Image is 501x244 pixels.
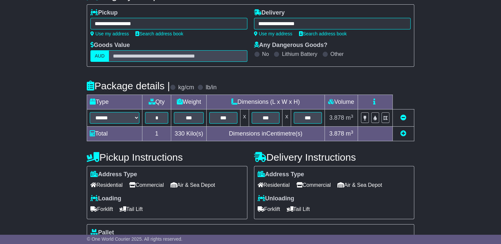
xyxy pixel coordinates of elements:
span: Residential [90,180,123,190]
td: x [240,109,249,127]
span: Forklift [90,204,113,214]
a: Use my address [90,31,129,36]
label: Pallet [90,229,114,236]
td: Qty [142,95,171,109]
td: Volume [325,95,358,109]
label: AUD [90,50,109,62]
label: Other [330,51,344,57]
span: Residential [258,180,290,190]
span: Air & Sea Depot [337,180,382,190]
span: m [346,130,353,137]
a: Remove this item [400,114,406,121]
a: Use my address [254,31,292,36]
td: Dimensions (L x W x H) [207,95,325,109]
span: Tail Lift [120,204,143,214]
label: Any Dangerous Goods? [254,42,327,49]
label: Address Type [90,171,137,178]
sup: 3 [351,130,353,135]
td: Type [87,95,142,109]
label: Lithium Battery [282,51,317,57]
label: Address Type [258,171,304,178]
td: 1 [142,127,171,141]
span: Commercial [296,180,331,190]
span: © One World Courier 2025. All rights reserved. [87,236,182,242]
td: Total [87,127,142,141]
td: x [282,109,291,127]
span: 3.878 [329,130,344,137]
span: Tail Lift [287,204,310,214]
label: Unloading [258,195,294,202]
label: kg/cm [178,84,194,91]
h4: Package details | [87,80,170,91]
label: Goods Value [90,42,130,49]
label: Delivery [254,9,285,17]
td: Dimensions in Centimetre(s) [207,127,325,141]
a: Search address book [135,31,183,36]
label: Pickup [90,9,118,17]
span: 3.878 [329,114,344,121]
h4: Delivery Instructions [254,152,414,163]
span: Air & Sea Depot [171,180,215,190]
a: Add new item [400,130,406,137]
label: Loading [90,195,121,202]
label: No [262,51,269,57]
span: m [346,114,353,121]
td: Kilo(s) [171,127,207,141]
td: Weight [171,95,207,109]
a: Search address book [299,31,347,36]
span: Commercial [129,180,164,190]
label: lb/in [206,84,217,91]
h4: Pickup Instructions [87,152,247,163]
span: 330 [175,130,184,137]
span: Forklift [258,204,280,214]
sup: 3 [351,114,353,119]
